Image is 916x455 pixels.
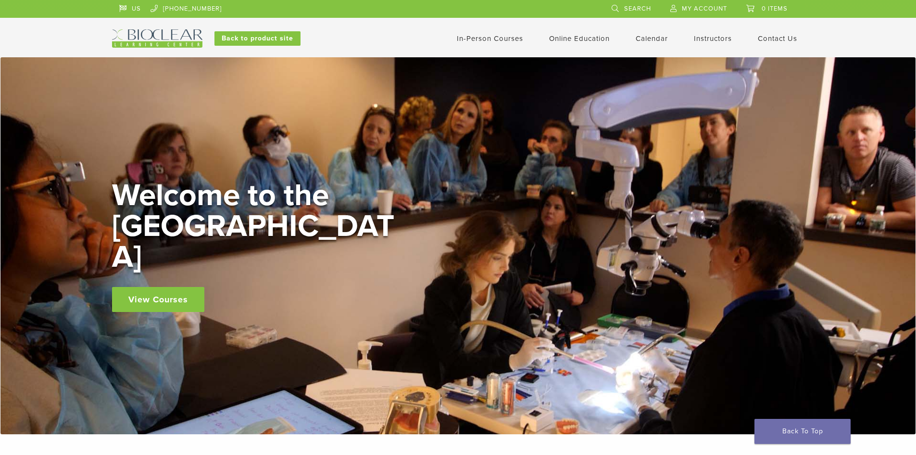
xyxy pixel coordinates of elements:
[112,29,202,48] img: Bioclear
[754,419,851,444] a: Back To Top
[762,5,788,13] span: 0 items
[112,287,204,312] a: View Courses
[682,5,727,13] span: My Account
[214,31,301,46] a: Back to product site
[457,34,523,43] a: In-Person Courses
[694,34,732,43] a: Instructors
[112,180,401,273] h2: Welcome to the [GEOGRAPHIC_DATA]
[636,34,668,43] a: Calendar
[624,5,651,13] span: Search
[549,34,610,43] a: Online Education
[758,34,797,43] a: Contact Us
